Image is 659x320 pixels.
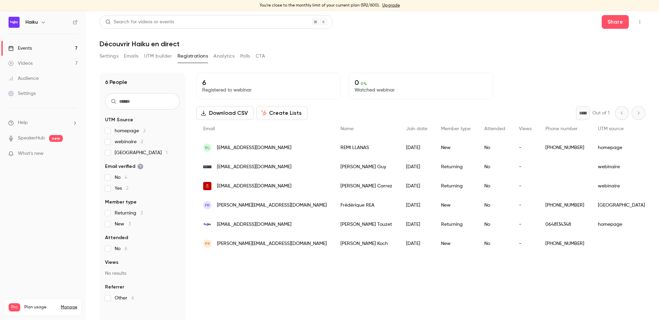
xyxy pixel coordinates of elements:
[115,221,131,227] span: New
[602,15,629,29] button: Share
[25,19,38,26] h6: Haiku
[203,126,215,131] span: Email
[539,215,591,234] div: 0648134348
[115,174,127,181] span: No
[434,196,477,215] div: New
[140,211,143,216] span: 3
[399,176,434,196] div: [DATE]
[434,234,477,253] div: New
[141,139,143,144] span: 2
[9,17,20,28] img: Haiku
[105,270,180,277] p: No results
[399,138,434,157] div: [DATE]
[477,138,512,157] div: No
[434,138,477,157] div: New
[399,157,434,176] div: [DATE]
[591,138,652,157] div: homepage
[166,150,167,155] span: 1
[539,138,591,157] div: [PHONE_NUMBER]
[105,116,133,123] span: UTM Source
[105,78,127,86] h1: 6 People
[100,40,645,48] h1: Découvrir Haiku en direct
[115,185,128,192] span: Yes
[539,196,591,215] div: [PHONE_NUMBER]
[591,157,652,176] div: webinaire
[8,75,39,82] div: Audience
[115,245,127,252] span: No
[256,106,308,120] button: Create Lists
[334,138,399,157] div: REMI LLANAS
[24,305,57,310] span: Plan usage
[144,51,172,62] button: UTM builder
[256,51,265,62] button: CTA
[592,110,610,116] p: Out of 1
[434,157,477,176] div: Returning
[131,296,134,300] span: 6
[441,126,471,131] span: Member type
[340,126,354,131] span: Name
[477,176,512,196] div: No
[217,163,291,171] span: [EMAIL_ADDRESS][DOMAIN_NAME]
[539,234,591,253] div: [PHONE_NUMBER]
[512,215,539,234] div: -
[18,119,28,126] span: Help
[115,210,143,217] span: Returning
[545,126,578,131] span: Phone number
[512,157,539,176] div: -
[406,126,427,131] span: Join date
[125,246,127,251] span: 6
[334,196,399,215] div: Frédérique REA
[598,126,624,131] span: UTM source
[399,215,434,234] div: [DATE]
[105,284,124,291] span: Referrer
[203,165,211,169] img: ilexen.com
[382,3,400,8] a: Upgrade
[115,138,143,145] span: webinaire
[128,222,131,226] span: 3
[477,215,512,234] div: No
[9,303,20,311] span: Pro
[217,240,327,247] span: [PERSON_NAME][EMAIL_ADDRESS][DOMAIN_NAME]
[125,175,127,180] span: 4
[217,221,291,228] span: [EMAIL_ADDRESS][DOMAIN_NAME]
[124,51,138,62] button: Emails
[519,126,532,131] span: Views
[126,186,128,191] span: 2
[203,182,211,190] img: avocat-carrez.com
[477,157,512,176] div: No
[477,234,512,253] div: No
[217,144,291,151] span: [EMAIL_ADDRESS][DOMAIN_NAME]
[143,128,146,133] span: 2
[512,176,539,196] div: -
[591,215,652,234] div: homepage
[115,295,134,301] span: Other
[591,176,652,196] div: webinaire
[18,135,45,142] a: SpeakerHub
[205,241,210,247] span: PK
[196,106,254,120] button: Download CSV
[8,90,36,97] div: Settings
[203,220,211,229] img: haiku.fr
[115,149,167,156] span: [GEOGRAPHIC_DATA]
[105,234,128,241] span: Attended
[240,51,250,62] button: Polls
[105,19,174,26] div: Search for videos or events
[399,234,434,253] div: [DATE]
[434,176,477,196] div: Returning
[355,87,487,94] p: Watched webinar
[361,81,367,86] span: 0 %
[202,78,335,87] p: 6
[334,157,399,176] div: [PERSON_NAME] Guy
[355,78,487,87] p: 0
[202,87,335,94] p: Registered to webinar
[105,259,118,266] span: Views
[8,119,78,126] li: help-dropdown-opener
[484,126,505,131] span: Attended
[334,215,399,234] div: [PERSON_NAME] Touzet
[105,163,143,170] span: Email verified
[205,202,210,208] span: FR
[105,116,180,301] section: facet-groups
[434,215,477,234] div: Returning
[8,60,33,67] div: Videos
[115,127,146,134] span: homepage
